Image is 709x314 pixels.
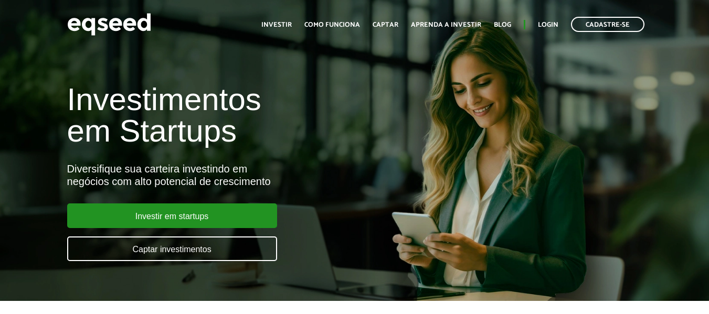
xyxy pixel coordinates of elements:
[261,21,292,28] a: Investir
[67,163,406,188] div: Diversifique sua carteira investindo em negócios com alto potencial de crescimento
[571,17,644,32] a: Cadastre-se
[67,84,406,147] h1: Investimentos em Startups
[373,21,398,28] a: Captar
[67,10,151,38] img: EqSeed
[67,203,277,228] a: Investir em startups
[411,21,481,28] a: Aprenda a investir
[494,21,511,28] a: Blog
[67,236,277,261] a: Captar investimentos
[538,21,558,28] a: Login
[304,21,360,28] a: Como funciona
